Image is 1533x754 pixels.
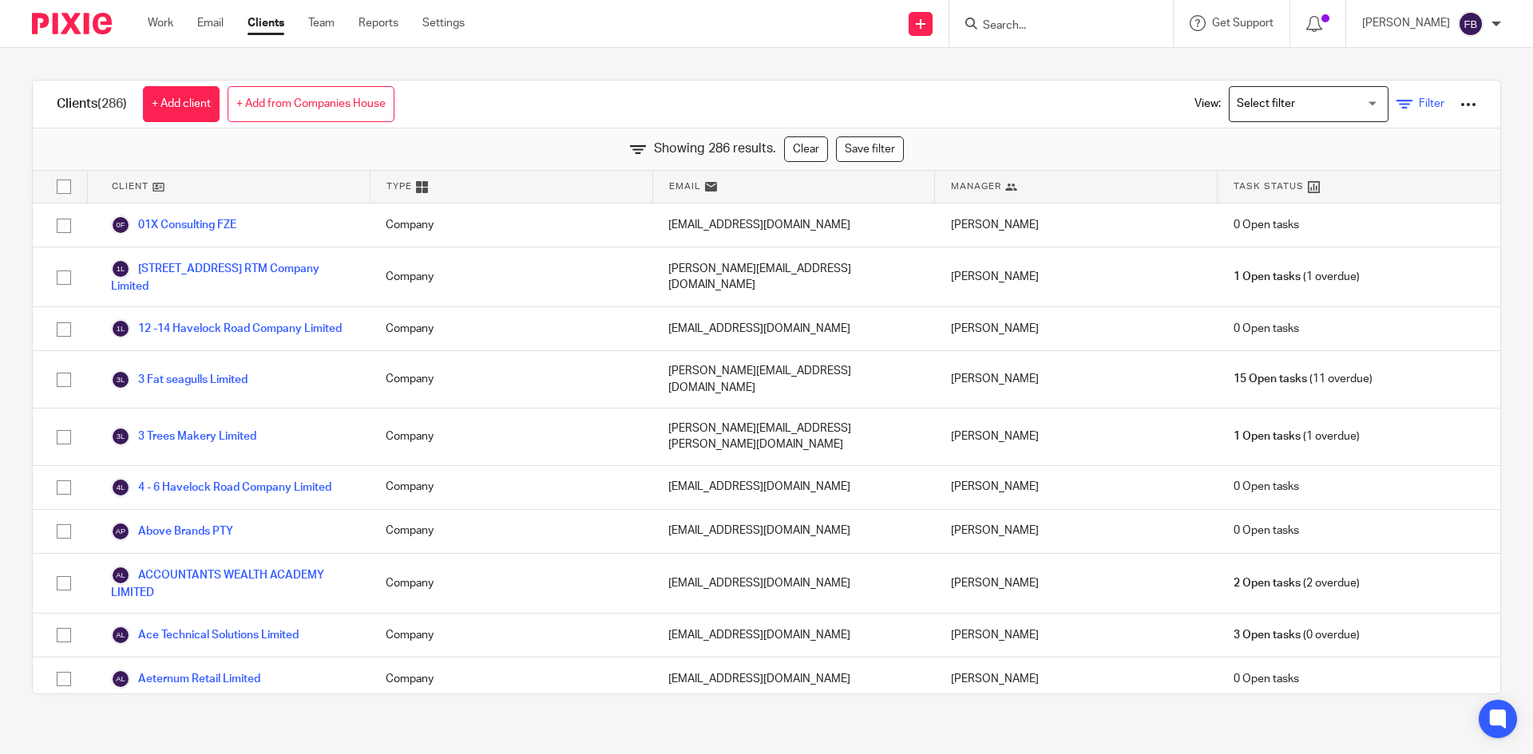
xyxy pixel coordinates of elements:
span: (1 overdue) [1234,269,1360,285]
div: [PERSON_NAME] [935,554,1218,613]
div: [PERSON_NAME] [935,510,1218,553]
span: (2 overdue) [1234,575,1360,591]
div: Search for option [1229,86,1388,122]
div: Company [370,351,652,408]
a: Above Brands PTY [111,522,233,541]
span: 1 Open tasks [1234,428,1301,444]
div: [PERSON_NAME] [935,203,1218,247]
img: Pixie [32,13,112,34]
div: [PERSON_NAME] [935,351,1218,408]
span: (0 overdue) [1234,627,1360,643]
span: 0 Open tasks [1234,523,1299,539]
span: (286) [97,97,127,110]
div: Company [370,466,652,509]
span: 0 Open tasks [1234,671,1299,687]
span: Showing 286 results. [654,140,776,158]
a: 01X Consulting FZE [111,215,236,235]
a: Settings [422,15,465,31]
span: Filter [1419,98,1444,109]
div: [EMAIL_ADDRESS][DOMAIN_NAME] [652,307,935,350]
div: Company [370,657,652,701]
div: [PERSON_NAME][EMAIL_ADDRESS][DOMAIN_NAME] [652,351,935,408]
div: Company [370,409,652,465]
span: (11 overdue) [1234,371,1373,387]
a: Clients [248,15,284,31]
input: Search [981,19,1125,34]
img: svg%3E [111,259,130,278]
a: + Add client [143,86,220,122]
input: Search for option [1231,90,1379,118]
img: svg%3E [111,370,130,389]
span: Manager [951,180,1001,193]
div: [EMAIL_ADDRESS][DOMAIN_NAME] [652,614,935,657]
div: Company [370,510,652,553]
span: (1 overdue) [1234,428,1360,444]
img: svg%3E [111,478,130,497]
a: Save filter [836,136,904,162]
span: Type [386,180,412,193]
div: [PERSON_NAME] [935,307,1218,350]
input: Select all [49,172,79,202]
a: 3 Fat seagulls Limited [111,370,248,389]
a: + Add from Companies House [228,86,394,122]
span: 3 Open tasks [1234,627,1301,643]
div: Company [370,614,652,657]
a: Reports [358,15,398,31]
div: [PERSON_NAME] [935,614,1218,657]
a: Work [148,15,173,31]
a: Ace Technical Solutions Limited [111,626,299,645]
div: [PERSON_NAME][EMAIL_ADDRESS][DOMAIN_NAME] [652,247,935,306]
span: 1 Open tasks [1234,269,1301,285]
img: svg%3E [111,566,130,585]
div: [PERSON_NAME] [935,466,1218,509]
span: Task Status [1234,180,1304,193]
div: Company [370,307,652,350]
div: [EMAIL_ADDRESS][DOMAIN_NAME] [652,510,935,553]
img: svg%3E [111,427,130,446]
div: Company [370,203,652,247]
span: Client [112,180,149,193]
div: [EMAIL_ADDRESS][DOMAIN_NAME] [652,466,935,509]
img: svg%3E [1458,11,1483,37]
span: 0 Open tasks [1234,479,1299,495]
div: [EMAIL_ADDRESS][DOMAIN_NAME] [652,554,935,613]
img: svg%3E [111,319,130,338]
span: 15 Open tasks [1234,371,1307,387]
a: Clear [784,136,828,162]
h1: Clients [57,96,127,113]
a: 3 Trees Makery Limited [111,427,256,446]
span: 0 Open tasks [1234,321,1299,337]
span: Email [669,180,701,193]
div: [EMAIL_ADDRESS][DOMAIN_NAME] [652,203,935,247]
div: [PERSON_NAME] [935,657,1218,701]
div: View: [1171,81,1476,128]
img: svg%3E [111,215,130,235]
div: [PERSON_NAME] [935,247,1218,306]
a: Team [308,15,335,31]
img: svg%3E [111,626,130,645]
div: [EMAIL_ADDRESS][DOMAIN_NAME] [652,657,935,701]
a: Email [197,15,224,31]
span: Get Support [1212,18,1274,29]
img: svg%3E [111,669,130,689]
div: [PERSON_NAME][EMAIL_ADDRESS][PERSON_NAME][DOMAIN_NAME] [652,409,935,465]
p: [PERSON_NAME] [1362,15,1450,31]
a: ACCOUNTANTS WEALTH ACADEMY LIMITED [111,566,354,601]
a: Aeternum Retail Limited [111,669,260,689]
img: svg%3E [111,522,130,541]
div: Company [370,247,652,306]
a: [STREET_ADDRESS] RTM Company Limited [111,259,354,294]
a: 12 -14 Havelock Road Company Limited [111,319,342,338]
span: 2 Open tasks [1234,575,1301,591]
a: 4 - 6 Havelock Road Company Limited [111,478,331,497]
span: 0 Open tasks [1234,217,1299,233]
div: [PERSON_NAME] [935,409,1218,465]
div: Company [370,554,652,613]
